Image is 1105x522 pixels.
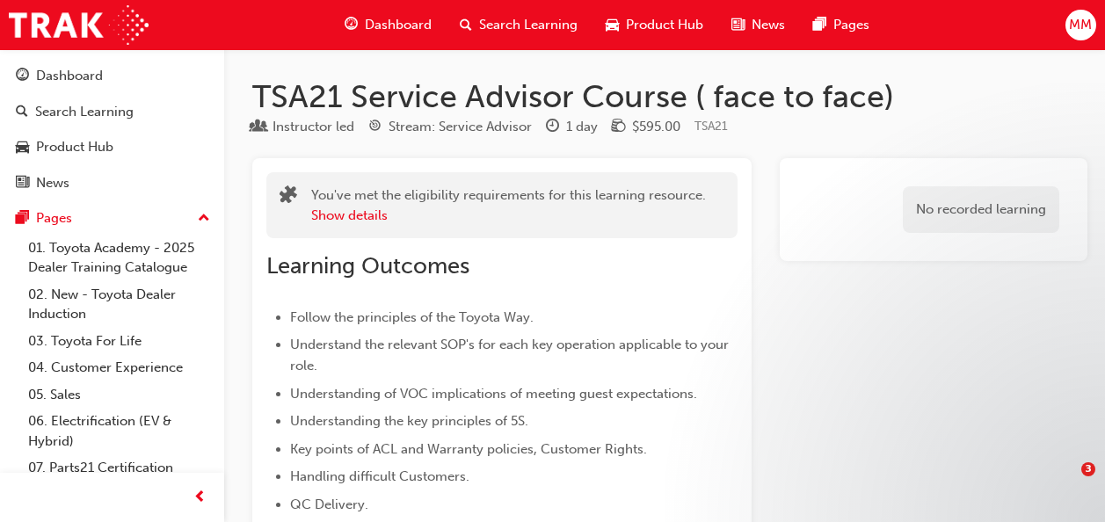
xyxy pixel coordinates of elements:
[365,15,432,35] span: Dashboard
[1045,462,1087,504] iframe: Intercom live chat
[833,15,869,35] span: Pages
[7,96,217,128] a: Search Learning
[903,186,1059,233] div: No recorded learning
[9,5,149,45] img: Trak
[21,281,217,328] a: 02. New - Toyota Dealer Induction
[252,120,265,135] span: learningResourceType_INSTRUCTOR_LED-icon
[36,173,69,193] div: News
[546,116,598,138] div: Duration
[1081,462,1095,476] span: 3
[446,7,592,43] a: search-iconSearch Learning
[21,454,217,482] a: 07. Parts21 Certification
[252,77,1077,116] h1: TSA21 Service Advisor Course ( face to face)
[331,7,446,43] a: guage-iconDashboard
[193,487,207,509] span: prev-icon
[16,69,29,84] span: guage-icon
[290,337,732,373] span: Understand the relevant SOP's for each key operation applicable to your role.
[16,105,28,120] span: search-icon
[36,66,103,86] div: Dashboard
[460,14,472,36] span: search-icon
[566,117,598,137] div: 1 day
[273,117,354,137] div: Instructor led
[7,56,217,202] button: DashboardSearch LearningProduct HubNews
[1065,10,1096,40] button: MM
[612,116,680,138] div: Price
[290,441,647,457] span: Key points of ACL and Warranty policies, Customer Rights.
[799,7,883,43] a: pages-iconPages
[7,131,217,163] a: Product Hub
[252,116,354,138] div: Type
[7,60,217,92] a: Dashboard
[290,468,469,484] span: Handling difficult Customers.
[632,117,680,137] div: $595.00
[717,7,799,43] a: news-iconNews
[16,140,29,156] span: car-icon
[731,14,745,36] span: news-icon
[16,176,29,192] span: news-icon
[290,413,528,429] span: Understanding the key principles of 5S.
[7,202,217,235] button: Pages
[626,15,703,35] span: Product Hub
[612,120,625,135] span: money-icon
[752,15,785,35] span: News
[1069,15,1092,35] span: MM
[606,14,619,36] span: car-icon
[290,309,534,325] span: Follow the principles of the Toyota Way.
[290,497,368,512] span: QC Delivery.
[311,185,706,225] div: You've met the eligibility requirements for this learning resource.
[368,120,382,135] span: target-icon
[266,252,469,279] span: Learning Outcomes
[592,7,717,43] a: car-iconProduct Hub
[198,207,210,230] span: up-icon
[21,408,217,454] a: 06. Electrification (EV & Hybrid)
[36,137,113,157] div: Product Hub
[311,206,388,226] button: Show details
[21,235,217,281] a: 01. Toyota Academy - 2025 Dealer Training Catalogue
[16,211,29,227] span: pages-icon
[389,117,532,137] div: Stream: Service Advisor
[21,328,217,355] a: 03. Toyota For Life
[280,187,297,207] span: puzzle-icon
[36,208,72,228] div: Pages
[479,15,578,35] span: Search Learning
[694,119,728,134] span: Learning resource code
[7,167,217,199] a: News
[546,120,559,135] span: clock-icon
[368,116,532,138] div: Stream
[345,14,358,36] span: guage-icon
[21,381,217,409] a: 05. Sales
[21,354,217,381] a: 04. Customer Experience
[35,102,134,122] div: Search Learning
[813,14,826,36] span: pages-icon
[290,386,697,402] span: Understanding of VOC implications of meeting guest expectations.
